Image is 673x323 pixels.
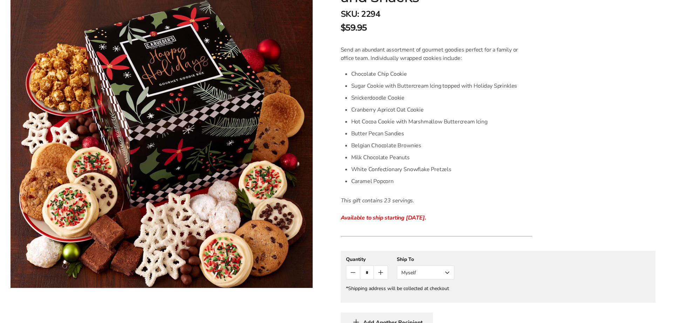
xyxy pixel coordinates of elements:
[397,256,454,263] div: Ship To
[351,116,532,128] li: Hot Cocoa Cookie with Marshmallow Buttercream Icing
[346,256,388,263] div: Quantity
[351,163,532,175] li: White Confectionary Snowflake Pretzels
[360,266,374,279] input: Quantity
[6,296,73,317] iframe: Sign Up via Text for Offers
[351,128,532,140] li: Butter Pecan Sandies
[341,8,359,20] strong: SKU:
[351,175,532,187] li: Caramel Popcorn
[346,266,360,279] button: Count minus
[351,152,532,163] li: Milk Chocolate Peanuts
[341,197,415,204] em: This gift contains 23 servings.
[346,285,650,292] div: *Shipping address will be collected at checkout
[397,265,454,280] button: Myself
[341,214,426,222] span: Available to ship starting [DATE].
[341,46,532,62] p: Send an abundant assortment of gourmet goodies perfect for a family or office team. Individually ...
[341,21,367,34] span: $59.95
[351,104,532,116] li: Cranberry Apricot Oat Cookie
[351,80,532,92] li: Sugar Cookie with Buttercream Icing topped with Holiday Sprinkles
[341,251,655,303] gfm-form: New recipient
[351,140,532,152] li: Belgian Chocolate Brownies
[351,68,532,80] li: Chocolate Chip Cookie
[351,92,532,104] li: Snickerdoodle Cookie
[361,8,380,20] span: 2294
[374,266,387,279] button: Count plus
